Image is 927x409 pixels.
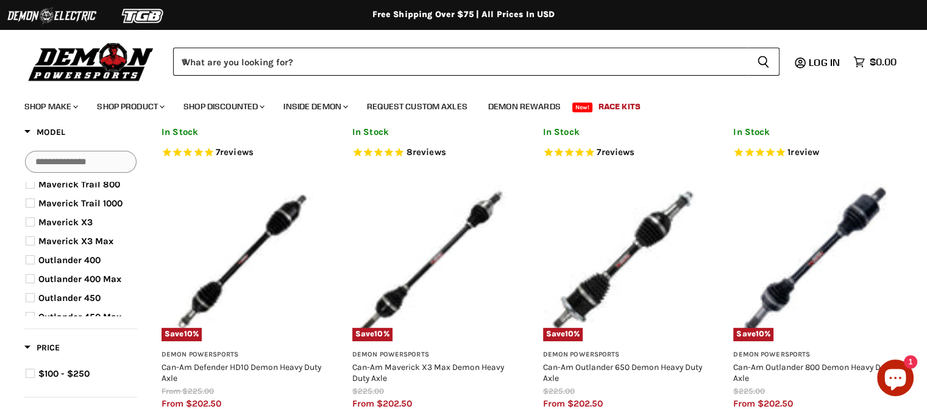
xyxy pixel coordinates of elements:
[38,273,121,284] span: Outlander 400 Max
[543,386,575,396] span: $225.00
[38,368,90,379] span: $100 - $250
[543,362,702,383] a: Can-Am Outlander 650 Demon Heavy Duty Axle
[216,147,254,157] span: 7 reviews
[756,329,764,338] span: 10
[747,48,780,76] button: Search
[733,127,893,137] p: In Stock
[543,181,703,341] a: Can-Am Outlander 650 Demon Heavy Duty AxleSave10%
[374,329,383,338] span: 10
[173,48,747,76] input: When autocomplete results are available use up and down arrows to review and enter to select
[162,147,322,159] span: Rated 4.7 out of 5 stars 7 reviews
[174,94,272,119] a: Shop Discounted
[870,56,897,68] span: $0.00
[24,342,60,353] span: Price
[377,398,412,409] span: $202.50
[873,360,917,399] inbox-online-store-chat: Shopify online store chat
[352,398,374,409] span: from
[601,147,634,157] span: reviews
[352,147,513,159] span: Rated 5.0 out of 5 stars 8 reviews
[413,147,446,157] span: reviews
[182,386,214,396] span: $225.00
[479,94,570,119] a: Demon Rewards
[565,329,574,338] span: 10
[790,147,819,157] span: review
[847,53,903,71] a: $0.00
[733,386,765,396] span: $225.00
[162,181,322,341] img: Can-Am Defender HD10 Demon Heavy Duty Axle
[543,328,583,341] span: Save %
[572,103,593,112] span: New!
[358,94,477,119] a: Request Custom Axles
[184,329,193,338] span: 10
[162,328,202,341] span: Save %
[733,362,892,383] a: Can-Am Outlander 800 Demon Heavy Duty Axle
[733,181,893,341] a: Can-Am Outlander 800 Demon Heavy Duty AxleSave10%
[733,328,773,341] span: Save %
[758,398,793,409] span: $202.50
[803,57,847,68] a: Log in
[186,398,221,409] span: $202.50
[24,342,60,357] button: Filter by Price
[162,362,321,383] a: Can-Am Defender HD10 Demon Heavy Duty Axle
[407,147,446,157] span: 8 reviews
[88,94,172,119] a: Shop Product
[162,127,322,137] p: In Stock
[352,386,384,396] span: $225.00
[24,127,65,137] span: Model
[38,198,123,209] span: Maverick Trail 1000
[352,181,513,341] img: Can-Am Maverick X3 Max Demon Heavy Duty Axle
[352,181,513,341] a: Can-Am Maverick X3 Max Demon Heavy Duty AxleSave10%
[24,126,65,142] button: Filter by Model
[162,398,183,409] span: from
[567,398,603,409] span: $202.50
[38,255,101,266] span: Outlander 400
[787,147,819,157] span: 1 reviews
[733,398,755,409] span: from
[352,127,513,137] p: In Stock
[162,181,322,341] a: Can-Am Defender HD10 Demon Heavy Duty AxleSave10%
[173,48,780,76] form: Product
[38,311,121,322] span: Outlander 450 Max
[220,147,254,157] span: reviews
[809,56,840,68] span: Log in
[6,4,98,27] img: Demon Electric Logo 2
[162,386,180,396] span: from
[352,350,513,360] h3: Demon Powersports
[543,147,703,159] span: Rated 5.0 out of 5 stars 7 reviews
[352,362,504,383] a: Can-Am Maverick X3 Max Demon Heavy Duty Axle
[15,89,893,119] ul: Main menu
[38,217,93,228] span: Maverick X3
[597,147,634,157] span: 7 reviews
[543,127,703,137] p: In Stock
[733,147,893,159] span: Rated 5.0 out of 5 stars 1 reviews
[543,398,565,409] span: from
[25,151,137,173] input: Search Options
[543,350,703,360] h3: Demon Powersports
[15,94,85,119] a: Shop Make
[543,181,703,341] img: Can-Am Outlander 650 Demon Heavy Duty Axle
[352,328,392,341] span: Save %
[24,40,158,83] img: Demon Powersports
[733,350,893,360] h3: Demon Powersports
[38,179,120,190] span: Maverick Trail 800
[38,236,113,247] span: Maverick X3 Max
[274,94,355,119] a: Inside Demon
[589,94,650,119] a: Race Kits
[38,292,101,303] span: Outlander 450
[733,181,893,341] img: Can-Am Outlander 800 Demon Heavy Duty Axle
[162,350,322,360] h3: Demon Powersports
[98,4,189,27] img: TGB Logo 2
